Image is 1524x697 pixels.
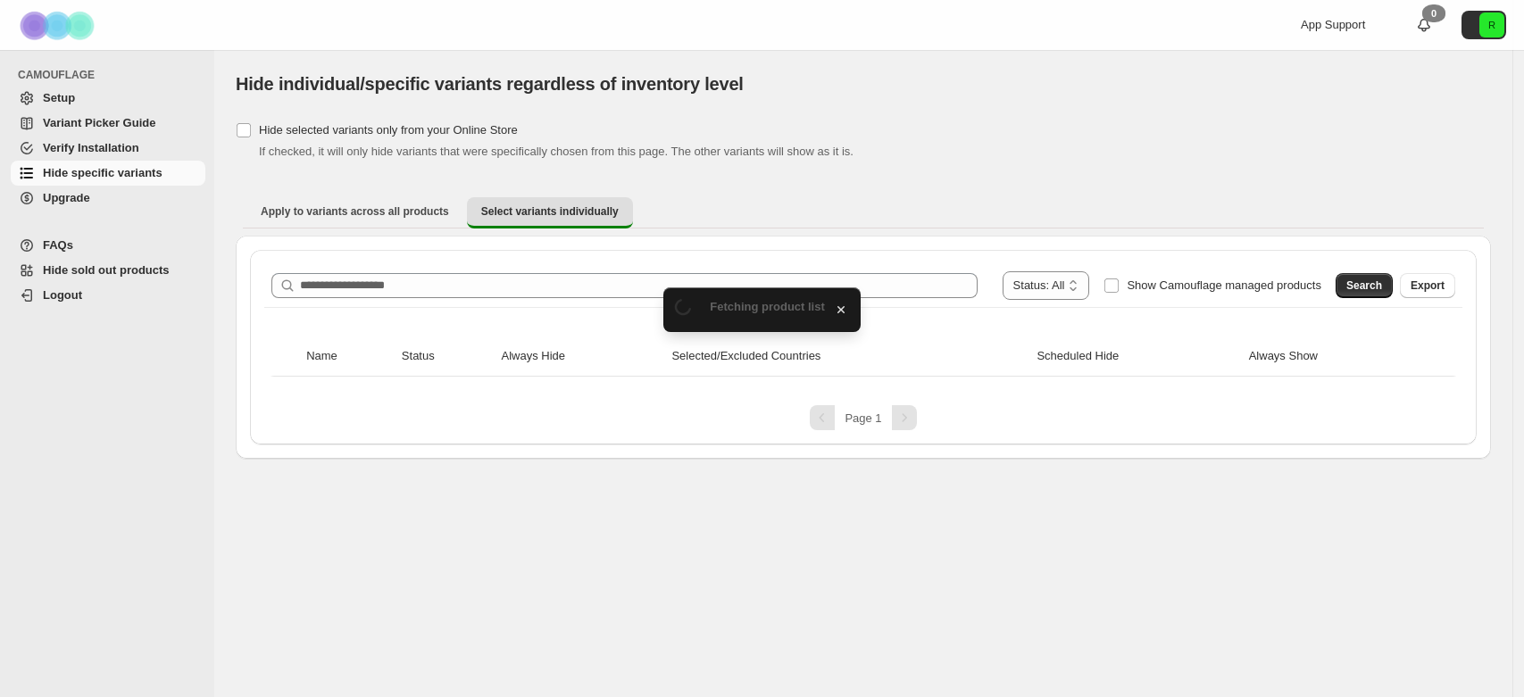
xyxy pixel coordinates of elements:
th: Always Hide [496,336,667,377]
span: If checked, it will only hide variants that were specifically chosen from this page. The other va... [259,145,854,158]
a: Hide sold out products [11,258,205,283]
th: Selected/Excluded Countries [666,336,1031,377]
span: Avatar with initials R [1479,12,1504,37]
span: Logout [43,288,82,302]
span: Page 1 [845,411,881,425]
button: Select variants individually [467,197,633,228]
span: Export [1411,278,1445,293]
button: Apply to variants across all products [246,197,463,226]
span: Hide selected variants only from your Online Store [259,123,518,137]
a: 0 [1415,16,1433,34]
a: FAQs [11,233,205,258]
span: Apply to variants across all products [261,204,449,219]
span: Upgrade [43,191,90,204]
a: Logout [11,283,205,308]
span: Hide sold out products [43,263,170,277]
span: Hide individual/specific variants regardless of inventory level [236,74,744,94]
span: Show Camouflage managed products [1127,278,1321,292]
span: Search [1346,278,1382,293]
a: Hide specific variants [11,161,205,186]
button: Avatar with initials R [1462,11,1506,39]
div: Select variants individually [236,236,1491,459]
th: Scheduled Hide [1031,336,1243,377]
nav: Pagination [264,405,1462,430]
span: Fetching product list [710,300,825,313]
button: Export [1400,273,1455,298]
a: Setup [11,86,205,111]
th: Always Show [1244,336,1426,377]
span: Select variants individually [481,204,619,219]
a: Variant Picker Guide [11,111,205,136]
th: Name [301,336,396,377]
span: CAMOUFLAGE [18,68,205,82]
img: Camouflage [14,1,104,50]
div: 0 [1422,4,1445,22]
span: Verify Installation [43,141,139,154]
a: Verify Installation [11,136,205,161]
th: Status [396,336,496,377]
span: App Support [1301,18,1365,31]
button: Search [1336,273,1393,298]
text: R [1488,20,1495,30]
span: FAQs [43,238,73,252]
span: Hide specific variants [43,166,162,179]
span: Variant Picker Guide [43,116,155,129]
a: Upgrade [11,186,205,211]
span: Setup [43,91,75,104]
